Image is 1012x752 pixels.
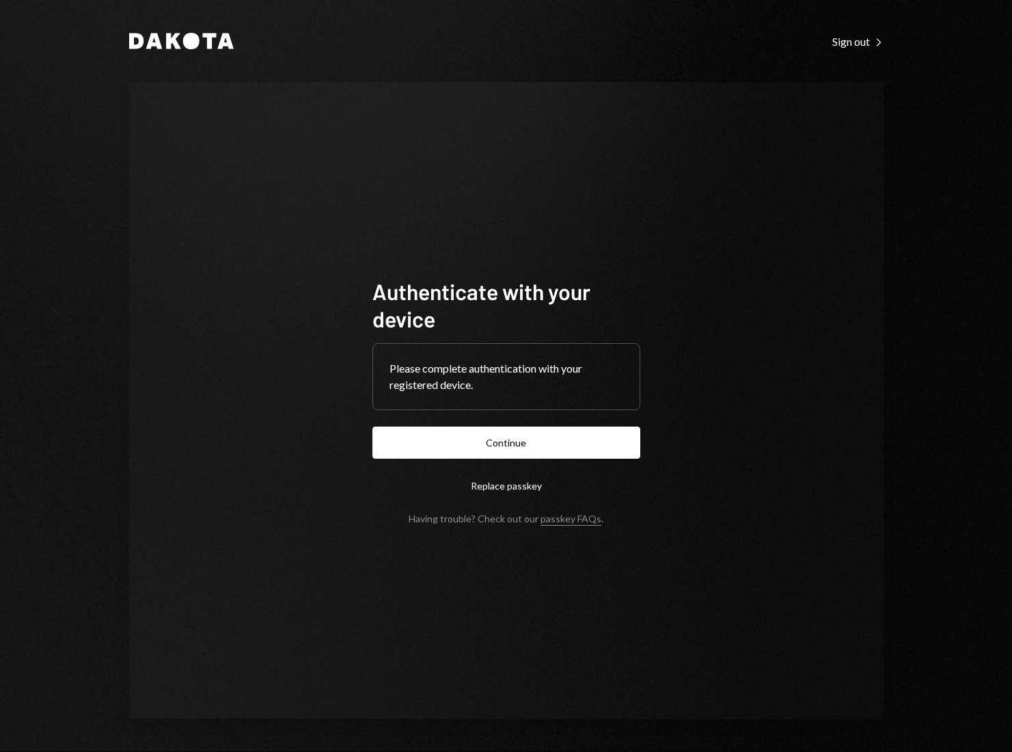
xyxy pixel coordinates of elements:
[372,278,640,332] h1: Authenticate with your device
[541,513,601,526] a: passkey FAQs
[832,33,884,49] a: Sign out
[409,513,603,524] div: Having trouble? Check out our .
[372,470,640,502] button: Replace passkey
[832,35,884,49] div: Sign out
[372,427,640,459] button: Continue
[389,360,623,393] div: Please complete authentication with your registered device.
